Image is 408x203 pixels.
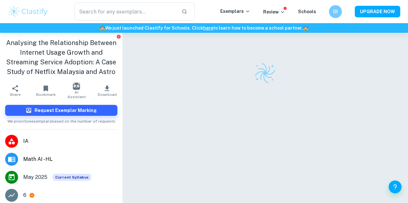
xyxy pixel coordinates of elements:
[389,180,402,193] button: Help and Feedback
[98,92,117,97] span: Download
[31,82,61,100] button: Bookmark
[263,8,285,15] p: Review
[116,34,121,39] button: Report issue
[23,191,26,199] p: 6
[23,155,117,163] span: Math AI - HL
[36,92,56,97] span: Bookmark
[355,6,400,17] button: UPGRADE NOW
[220,8,250,15] p: Exemplars
[303,25,308,31] span: 🏫
[332,8,339,15] h6: DI
[1,24,407,32] h6: We just launched Clastify for Schools. Click to learn how to become a school partner.
[73,83,80,90] img: AI Assistant
[5,105,117,116] button: Request Exemplar Marking
[75,3,176,21] input: Search for any exemplars...
[53,174,91,181] div: This exemplar is based on the current syllabus. Feel free to refer to it for inspiration/ideas wh...
[92,82,123,100] button: Download
[203,25,213,31] a: here
[23,173,47,181] span: May 2025
[65,90,88,99] span: AI Assistant
[100,25,105,31] span: 🏫
[7,116,115,124] span: We prioritize exemplars based on the number of requests
[8,5,49,18] img: Clastify logo
[298,9,316,14] a: Schools
[23,137,117,145] span: IA
[5,38,117,77] h1: Analysing the Relationship Between Internet Usage Growth and Streaming Service Adoption: A Case S...
[329,5,342,18] button: DI
[35,107,97,114] h6: Request Exemplar Marking
[10,92,21,97] span: Share
[254,62,276,84] img: Clastify logo
[53,174,91,181] span: Current Syllabus
[61,82,92,100] button: AI Assistant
